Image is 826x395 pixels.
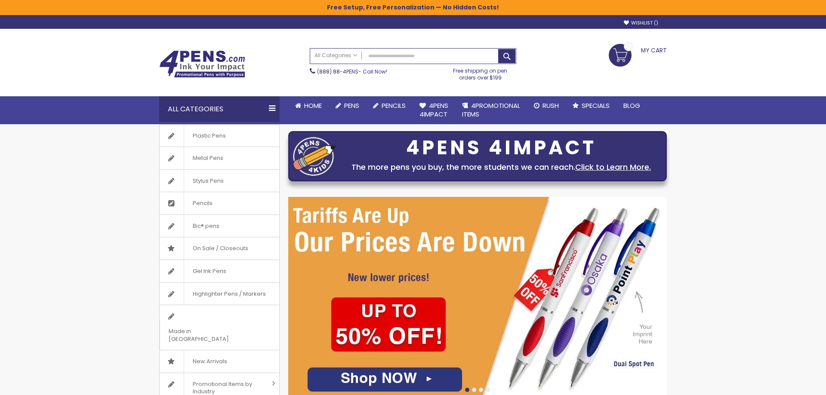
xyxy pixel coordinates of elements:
a: Gel Ink Pens [160,260,279,282]
span: Pens [344,101,359,110]
span: Made in [GEOGRAPHIC_DATA] [160,320,258,350]
img: 4Pens Custom Pens and Promotional Products [159,50,245,78]
span: Home [304,101,322,110]
span: Pencils [382,101,406,110]
a: Bic® pens [160,215,279,237]
span: Specials [582,101,610,110]
span: - Call Now! [317,68,387,75]
span: Blog [623,101,640,110]
span: Plastic Pens [184,125,234,147]
a: Metal Pens [160,147,279,169]
a: Highlighter Pens / Markers [160,283,279,305]
img: four_pen_logo.png [293,137,336,176]
a: (888) 88-4PENS [317,68,358,75]
a: Made in [GEOGRAPHIC_DATA] [160,305,279,350]
span: Highlighter Pens / Markers [184,283,274,305]
span: Pencils [184,192,221,214]
span: Metal Pens [184,147,232,169]
span: 4Pens 4impact [419,101,448,119]
span: New Arrivals [184,350,236,373]
div: The more pens you buy, the more students we can reach. [340,161,662,173]
span: Stylus Pens [184,170,232,192]
a: Pens [329,96,366,115]
a: Specials [566,96,616,115]
a: 4Pens4impact [413,96,455,124]
span: 4PROMOTIONAL ITEMS [462,101,520,119]
a: Rush [527,96,566,115]
span: Rush [542,101,559,110]
div: All Categories [159,96,280,122]
a: Pencils [366,96,413,115]
a: Wishlist [624,20,658,26]
a: Stylus Pens [160,170,279,192]
a: Home [288,96,329,115]
a: Plastic Pens [160,125,279,147]
div: Free shipping on pen orders over $199 [444,64,517,81]
a: New Arrivals [160,350,279,373]
a: 4PROMOTIONALITEMS [455,96,527,124]
a: All Categories [310,49,362,63]
a: On Sale / Closeouts [160,237,279,260]
span: All Categories [314,52,358,59]
a: Pencils [160,192,279,214]
a: Click to Learn More. [575,162,651,172]
span: Gel Ink Pens [184,260,235,282]
a: Blog [616,96,647,115]
div: 4PENS 4IMPACT [340,139,662,157]
span: Bic® pens [184,215,228,237]
span: On Sale / Closeouts [184,237,257,260]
